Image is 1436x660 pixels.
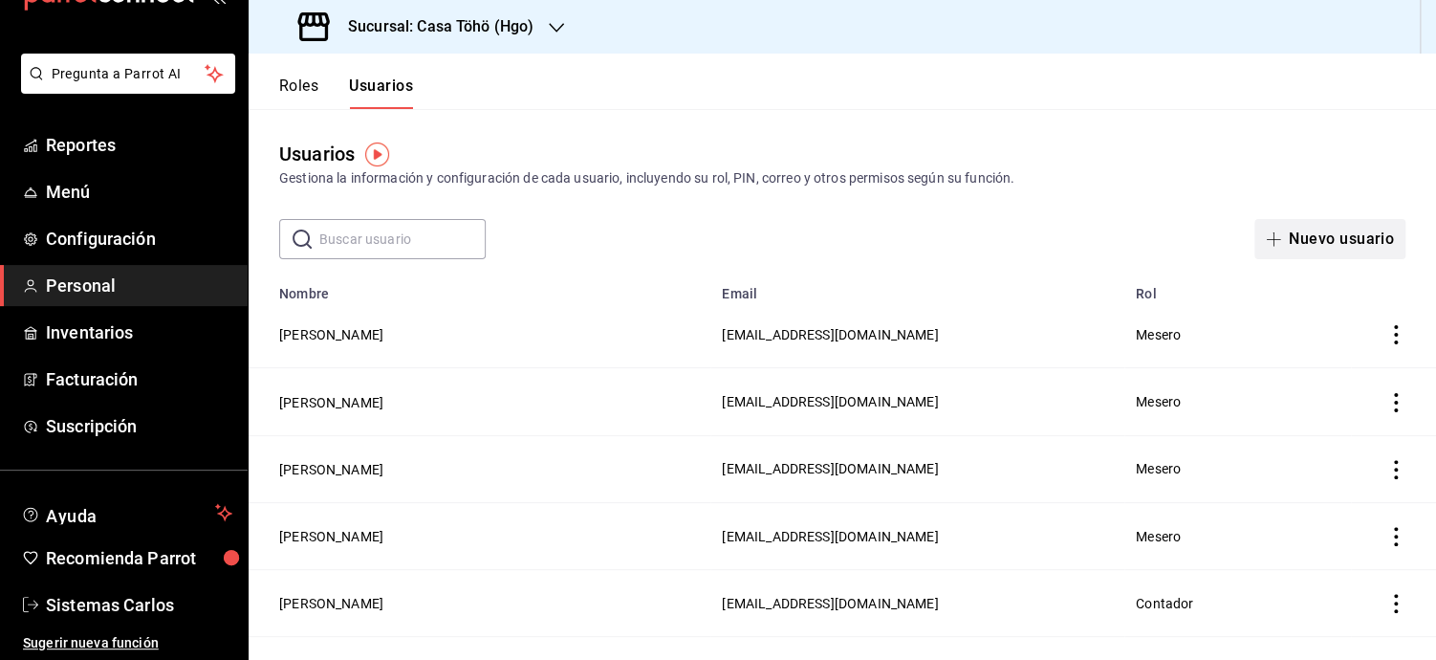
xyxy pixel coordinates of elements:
[1254,219,1405,259] button: Nuevo usuario
[722,461,938,476] span: [EMAIL_ADDRESS][DOMAIN_NAME]
[1136,461,1181,476] span: Mesero
[319,220,486,258] input: Buscar usuario
[21,54,235,94] button: Pregunta a Parrot AI
[722,529,938,544] span: [EMAIL_ADDRESS][DOMAIN_NAME]
[722,596,938,611] span: [EMAIL_ADDRESS][DOMAIN_NAME]
[279,77,413,109] div: navigation tabs
[279,460,383,479] button: [PERSON_NAME]
[722,327,938,342] span: [EMAIL_ADDRESS][DOMAIN_NAME]
[1124,275,1351,301] th: Rol
[46,501,207,524] span: Ayuda
[46,273,232,298] span: Personal
[1386,460,1405,479] button: actions
[46,592,232,618] span: Sistemas Carlos
[23,633,232,653] span: Sugerir nueva función
[1136,327,1181,342] span: Mesero
[1386,325,1405,344] button: actions
[13,77,235,98] a: Pregunta a Parrot AI
[46,366,232,392] span: Facturación
[279,77,318,109] button: Roles
[46,132,232,158] span: Reportes
[365,143,389,166] img: Tooltip marker
[279,140,355,168] div: Usuarios
[46,179,232,205] span: Menú
[52,64,206,84] span: Pregunta a Parrot AI
[279,527,383,546] button: [PERSON_NAME]
[46,319,232,345] span: Inventarios
[1386,527,1405,546] button: actions
[1136,529,1181,544] span: Mesero
[249,275,710,301] th: Nombre
[333,15,533,38] h3: Sucursal: Casa Töhö (Hgo)
[279,393,383,412] button: [PERSON_NAME]
[349,77,413,109] button: Usuarios
[710,275,1124,301] th: Email
[46,226,232,252] span: Configuración
[46,545,232,571] span: Recomienda Parrot
[46,413,232,439] span: Suscripción
[279,594,383,613] button: [PERSON_NAME]
[279,168,1405,188] div: Gestiona la información y configuración de cada usuario, incluyendo su rol, PIN, correo y otros p...
[1136,596,1193,611] span: Contador
[1136,394,1181,409] span: Mesero
[1386,594,1405,613] button: actions
[722,394,938,409] span: [EMAIL_ADDRESS][DOMAIN_NAME]
[1386,393,1405,412] button: actions
[279,325,383,344] button: [PERSON_NAME]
